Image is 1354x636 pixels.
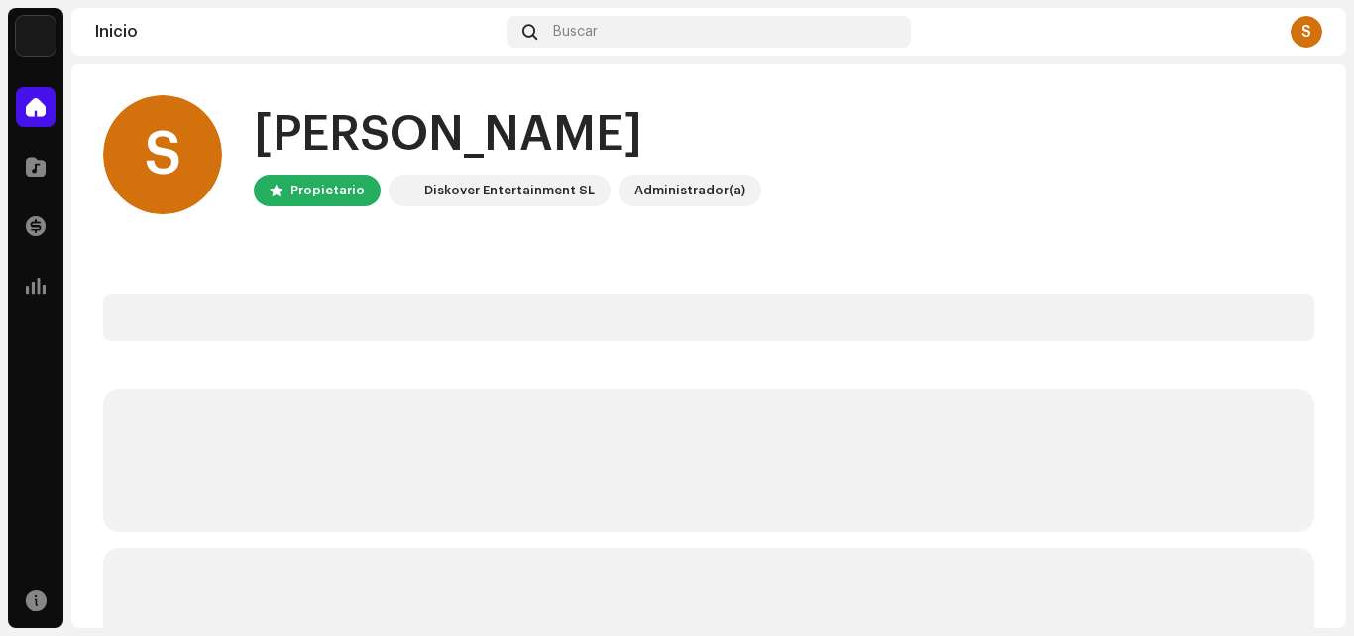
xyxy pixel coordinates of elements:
div: Diskover Entertainment SL [424,179,595,202]
div: Administrador(a) [634,179,745,202]
img: 297a105e-aa6c-4183-9ff4-27133c00f2e2 [16,16,56,56]
div: Inicio [95,24,499,40]
span: Buscar [553,24,598,40]
div: S [103,95,222,214]
div: Propietario [290,179,365,202]
div: S [1291,16,1322,48]
div: [PERSON_NAME] [254,103,761,167]
img: 297a105e-aa6c-4183-9ff4-27133c00f2e2 [393,179,416,202]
